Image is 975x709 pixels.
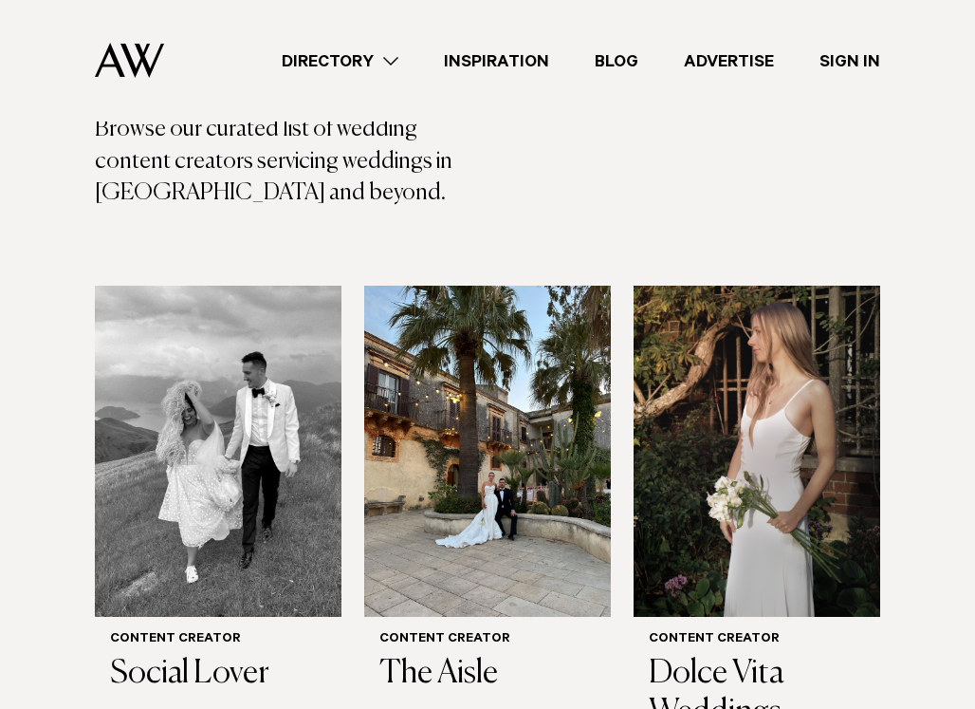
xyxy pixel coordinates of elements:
a: Auckland Weddings Content Creator | Social Lover Content Creator Social Lover [95,286,341,709]
h3: Social Lover [110,655,326,694]
h6: Content Creator [110,632,326,648]
a: Sign In [797,48,903,74]
a: Inspiration [421,48,572,74]
a: Directory [259,48,421,74]
a: Auckland Weddings Content Creator | The Aisle Content Creator The Aisle [364,286,611,709]
img: Auckland Weddings Content Creator | The Aisle [364,286,611,617]
img: Auckland Weddings Content Creator | Dolce Vita Weddings [634,286,880,617]
img: Auckland Weddings Content Creator | Social Lover [95,286,341,617]
h6: Content Creator [649,632,865,648]
a: Blog [572,48,661,74]
img: Auckland Weddings Logo [95,43,164,78]
h6: Content Creator [379,632,596,648]
h3: The Aisle [379,655,596,694]
a: Advertise [661,48,797,74]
